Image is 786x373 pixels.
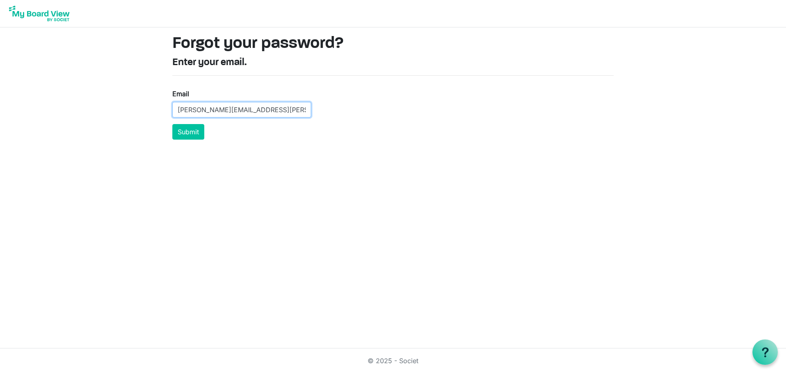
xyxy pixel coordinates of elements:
img: My Board View Logo [7,3,72,24]
a: © 2025 - Societ [368,357,418,365]
h1: Forgot your password? [172,34,614,54]
label: Email [172,89,189,99]
h4: Enter your email. [172,57,614,69]
button: Submit [172,124,204,140]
